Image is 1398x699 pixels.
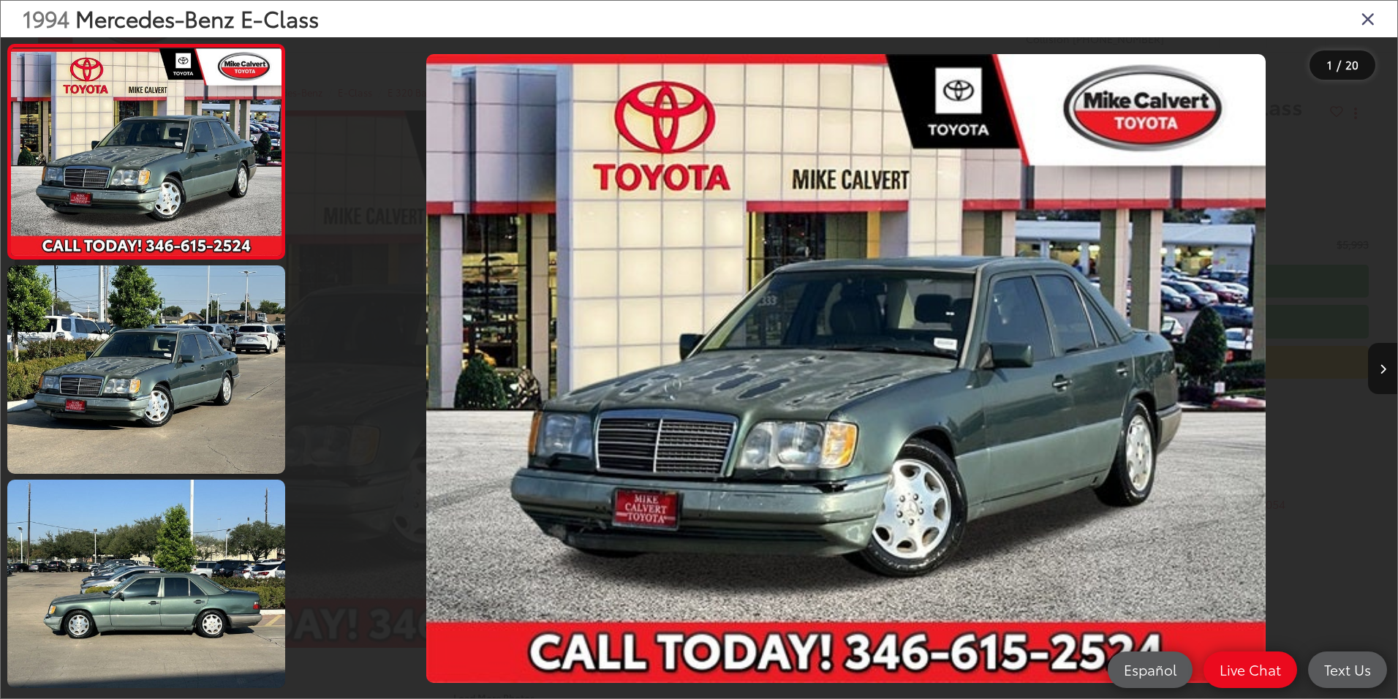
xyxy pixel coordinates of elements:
img: 1994 Mercedes-Benz E-Class E 320 Base [426,54,1265,683]
i: Close gallery [1361,9,1375,28]
span: Mercedes-Benz E-Class [75,2,319,34]
span: Español [1116,660,1184,679]
span: 1994 [23,2,69,34]
a: Live Chat [1204,651,1297,688]
span: 20 [1345,56,1359,72]
div: 1994 Mercedes-Benz E-Class E 320 Base 0 [295,54,1397,683]
button: Next image [1368,343,1397,394]
span: Text Us [1317,660,1378,679]
span: / [1335,60,1342,70]
a: Español [1108,651,1193,688]
img: 1994 Mercedes-Benz E-Class E 320 Base [8,48,284,255]
span: 1 [1327,56,1332,72]
span: Live Chat [1212,660,1288,679]
img: 1994 Mercedes-Benz E-Class E 320 Base [4,477,288,690]
img: 1994 Mercedes-Benz E-Class E 320 Base [4,263,288,476]
a: Text Us [1308,651,1387,688]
